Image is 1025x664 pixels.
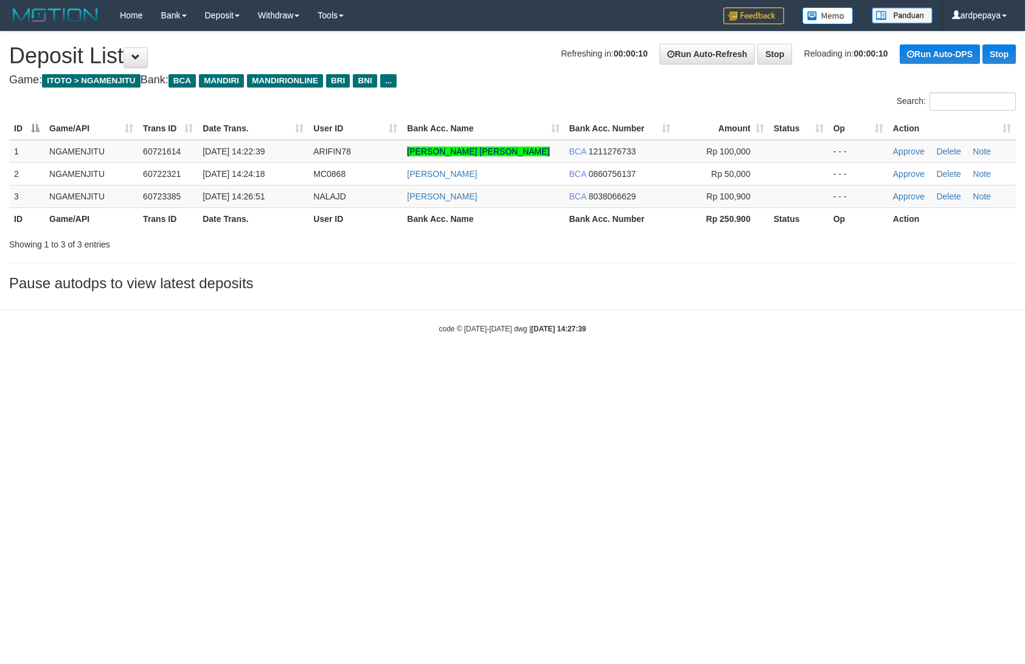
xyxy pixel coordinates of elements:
td: - - - [829,140,888,163]
span: Copy 8038066629 to clipboard [588,192,636,201]
span: [DATE] 14:26:51 [203,192,265,201]
span: [DATE] 14:24:18 [203,169,265,179]
th: User ID: activate to sort column ascending [308,117,402,140]
strong: [DATE] 14:27:39 [531,325,586,333]
span: ARIFIN78 [313,147,350,156]
th: User ID [308,207,402,230]
span: Reloading in: [804,49,888,58]
a: Stop [982,44,1016,64]
a: Note [973,147,991,156]
a: [PERSON_NAME] [407,192,477,201]
img: Button%20Memo.svg [802,7,853,24]
img: MOTION_logo.png [9,6,102,24]
a: [PERSON_NAME] [407,169,477,179]
th: Trans ID [138,207,198,230]
span: MC0868 [313,169,346,179]
th: Date Trans. [198,207,308,230]
a: Delete [936,192,961,201]
th: Bank Acc. Number [565,207,675,230]
td: - - - [829,185,888,207]
span: 60722321 [143,169,181,179]
td: NGAMENJITU [44,185,138,207]
td: - - - [829,162,888,185]
span: Rp 100,000 [706,147,750,156]
span: 60721614 [143,147,181,156]
label: Search: [897,92,1016,111]
th: Action: activate to sort column ascending [888,117,1016,140]
a: Approve [893,169,925,179]
span: MANDIRIONLINE [247,74,323,88]
span: BCA [169,74,196,88]
span: ITOTO > NGAMENJITU [42,74,141,88]
th: ID: activate to sort column descending [9,117,44,140]
th: Rp 250.900 [675,207,769,230]
a: Note [973,192,991,201]
span: Refreshing in: [561,49,647,58]
div: Showing 1 to 3 of 3 entries [9,233,418,251]
td: 2 [9,162,44,185]
img: Feedback.jpg [723,7,784,24]
strong: 00:00:10 [614,49,648,58]
a: Approve [893,192,925,201]
input: Search: [929,92,1016,111]
th: Trans ID: activate to sort column ascending [138,117,198,140]
th: Bank Acc. Number: activate to sort column ascending [565,117,675,140]
img: panduan.png [872,7,933,24]
span: BCA [569,169,586,179]
h3: Pause autodps to view latest deposits [9,275,1016,291]
th: Date Trans.: activate to sort column ascending [198,117,308,140]
small: code © [DATE]-[DATE] dwg | [439,325,586,333]
td: NGAMENJITU [44,140,138,163]
span: ... [380,74,397,88]
td: 1 [9,140,44,163]
span: BRI [326,74,350,88]
span: Rp 50,000 [711,169,751,179]
span: BCA [569,192,586,201]
span: 60723385 [143,192,181,201]
th: ID [9,207,44,230]
a: Run Auto-Refresh [659,44,755,64]
strong: 00:00:10 [854,49,888,58]
th: Bank Acc. Name: activate to sort column ascending [402,117,564,140]
th: Game/API [44,207,138,230]
th: Status: activate to sort column ascending [769,117,829,140]
span: Copy 0860756137 to clipboard [588,169,636,179]
h4: Game: Bank: [9,74,1016,86]
a: Approve [893,147,925,156]
th: Op: activate to sort column ascending [829,117,888,140]
a: Delete [936,169,961,179]
th: Bank Acc. Name [402,207,564,230]
th: Amount: activate to sort column ascending [675,117,769,140]
span: Copy 1211276733 to clipboard [588,147,636,156]
a: Note [973,169,991,179]
a: Delete [936,147,961,156]
th: Status [769,207,829,230]
th: Op [829,207,888,230]
th: Game/API: activate to sort column ascending [44,117,138,140]
h1: Deposit List [9,44,1016,68]
span: NALAJD [313,192,346,201]
span: [DATE] 14:22:39 [203,147,265,156]
a: Run Auto-DPS [900,44,980,64]
a: Stop [757,44,792,64]
td: 3 [9,185,44,207]
td: NGAMENJITU [44,162,138,185]
span: Rp 100,900 [706,192,750,201]
span: BCA [569,147,586,156]
th: Action [888,207,1016,230]
span: BNI [353,74,377,88]
span: MANDIRI [199,74,244,88]
a: [PERSON_NAME] [PERSON_NAME] [407,147,549,156]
